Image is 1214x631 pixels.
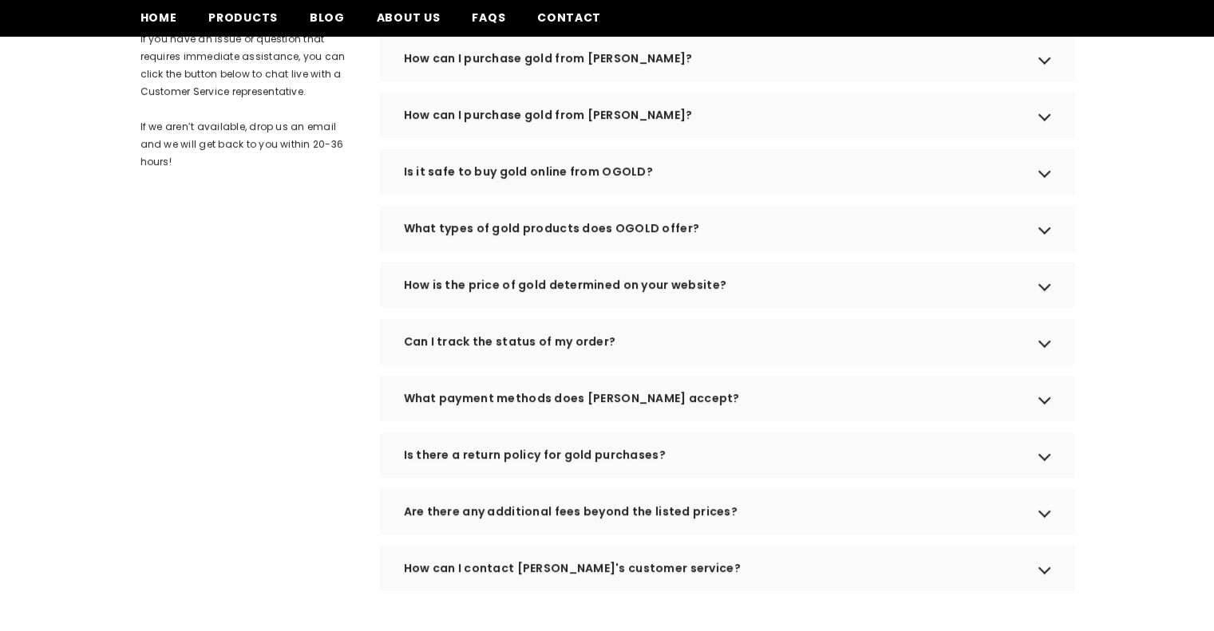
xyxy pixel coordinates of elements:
div: What types of gold products does OGOLD offer? [380,206,1074,250]
a: Home [125,9,193,36]
div: Can I track the status of my order? [380,319,1074,364]
div: How can I purchase gold from [PERSON_NAME]? [380,36,1074,81]
div: Is there a return policy for gold purchases? [380,432,1074,477]
span: Home [140,10,177,26]
a: Blog [294,9,361,36]
div: Is it safe to buy gold online from OGOLD? [380,149,1074,194]
a: About us [361,9,457,36]
div: How is the price of gold determined on your website? [380,262,1074,307]
span: About us [377,10,441,26]
span: Products [208,10,278,26]
span: Contact [537,10,601,26]
span: Blog [310,10,345,26]
div: What payment methods does [PERSON_NAME] accept? [380,376,1074,420]
span: FAQs [472,10,505,26]
div: How can I contact [PERSON_NAME]'s customer service? [380,546,1074,590]
a: Contact [521,9,617,36]
div: Are there any additional fees beyond the listed prices? [380,489,1074,534]
div: How can I purchase gold from [PERSON_NAME]? [380,93,1074,137]
a: FAQs [456,9,521,36]
a: Products [192,9,294,36]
